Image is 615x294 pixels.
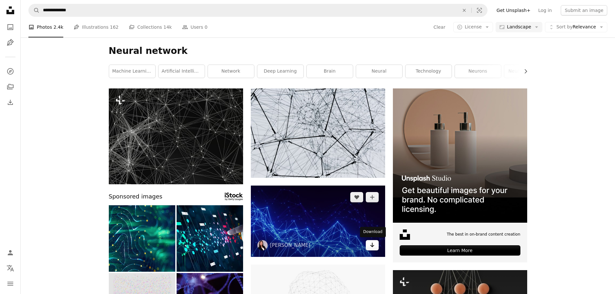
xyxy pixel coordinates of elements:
div: Learn More [400,245,520,256]
img: file-1715714113747-b8b0561c490eimage [393,88,527,223]
a: artificial intelligence [159,65,205,78]
span: Relevance [556,24,596,30]
a: network [208,65,254,78]
a: [PERSON_NAME] [270,242,311,248]
a: machine learning [109,65,155,78]
a: Log in [534,5,556,15]
a: neural [356,65,402,78]
button: Submit an image [561,5,607,15]
h1: Neural network [109,45,527,57]
a: Illustrations [4,36,17,49]
span: 162 [110,24,119,31]
img: Go to Conny Schneider's profile [257,240,268,250]
img: Big data analytics with AI technology. Data analyst analyzing and visualizing complex information... [177,205,243,272]
a: Collections [4,80,17,93]
img: a black and white photo of a bunch of lines [109,88,243,184]
a: Collections 14k [129,17,172,37]
img: Technology Background with Flowing Lines and Light Particles [109,205,175,272]
span: Sponsored images [109,192,162,201]
span: Landscape [507,24,531,30]
a: Download [366,240,379,250]
button: Search Unsplash [29,4,40,16]
button: License [453,22,493,32]
a: Explore [4,65,17,78]
button: Visual search [472,4,487,16]
button: Language [4,262,17,275]
a: Illustrations 162 [74,17,118,37]
span: 14k [163,24,172,31]
a: neural networks [504,65,550,78]
span: Sort by [556,24,572,29]
span: The best in on-brand content creation [447,232,520,237]
a: technology [405,65,452,78]
a: Users 0 [182,17,208,37]
a: Get Unsplash+ [493,5,534,15]
button: Menu [4,277,17,290]
div: Download [360,227,386,237]
a: The best in on-brand content creationLearn More [393,88,527,262]
a: Log in / Sign up [4,246,17,259]
img: a blue background with lines and dots [251,186,385,257]
a: a blue background with lines and dots [251,218,385,224]
a: neurons [455,65,501,78]
img: low-angle photography of metal structure [251,88,385,178]
span: 0 [205,24,208,31]
button: Clear [433,22,446,32]
a: Photos [4,21,17,34]
img: file-1631678316303-ed18b8b5cb9cimage [400,229,410,240]
button: Clear [457,4,471,16]
form: Find visuals sitewide [28,4,487,17]
a: Home — Unsplash [4,4,17,18]
button: Sort byRelevance [545,22,607,32]
span: License [465,24,482,29]
a: deep learning [257,65,303,78]
a: Download History [4,96,17,109]
a: a black and white photo of a bunch of lines [109,133,243,139]
button: Add to Collection [366,192,379,202]
button: scroll list to the right [520,65,527,78]
button: Landscape [496,22,542,32]
a: brain [307,65,353,78]
button: Like [350,192,363,202]
a: low-angle photography of metal structure [251,130,385,136]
